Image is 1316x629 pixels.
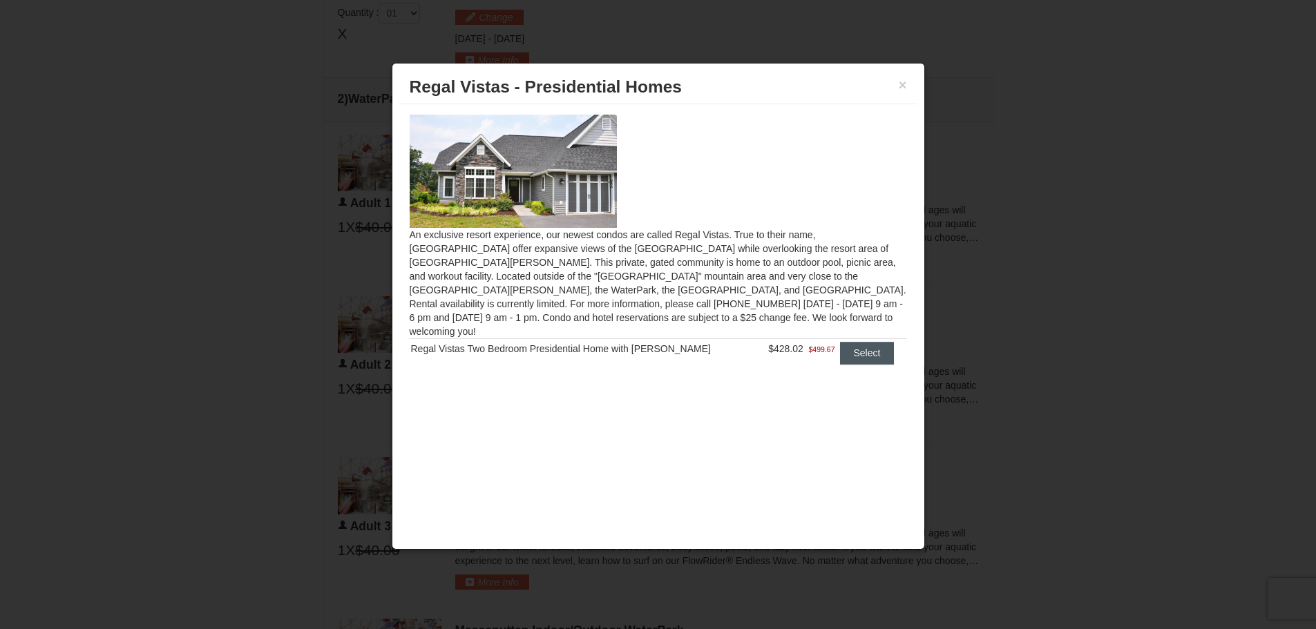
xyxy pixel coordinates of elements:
[410,115,617,228] img: 19218991-1-902409a9.jpg
[809,342,835,356] span: $499.67
[411,342,756,356] div: Regal Vistas Two Bedroom Presidential Home with [PERSON_NAME]
[410,77,682,96] span: Regal Vistas - Presidential Homes
[399,104,917,391] div: An exclusive resort experience, our newest condos are called Regal Vistas. True to their name, [G...
[768,343,803,354] span: $428.02
[899,78,907,92] button: ×
[840,342,895,364] button: Select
